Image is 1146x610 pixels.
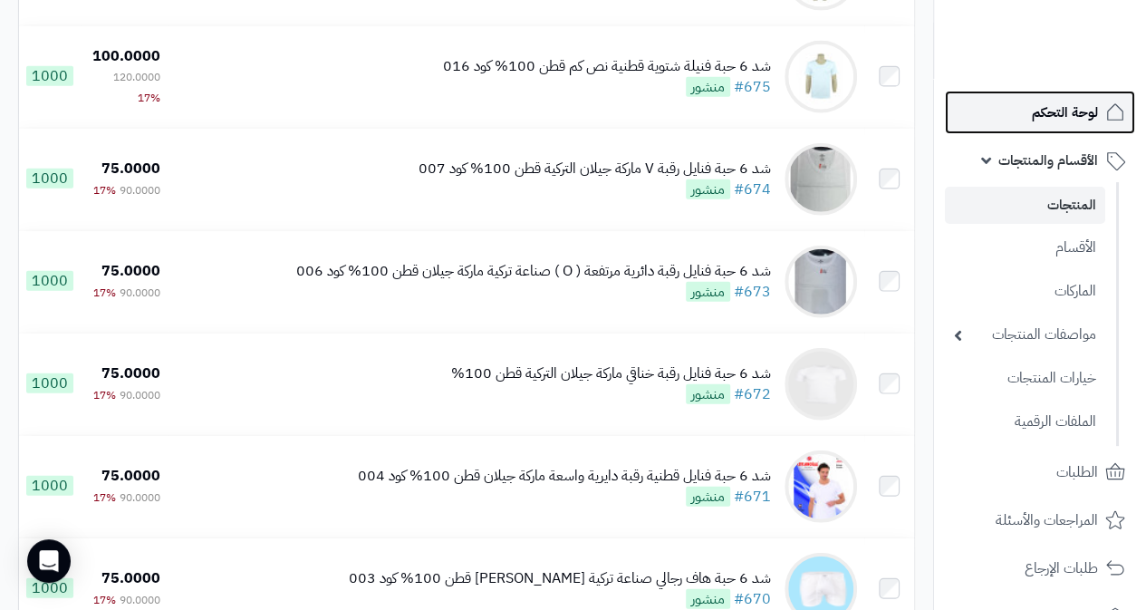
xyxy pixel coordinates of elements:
img: شد 6 حبة فنيلة شتوية قطنية نص كم قطن 100% كود 016 [785,41,857,113]
span: 17% [138,90,160,106]
span: 90.0000 [120,592,160,608]
a: طلبات الإرجاع [945,547,1135,590]
a: الماركات [945,272,1105,311]
span: الطلبات [1056,460,1098,485]
span: 17% [93,285,116,301]
a: المنتجات [945,187,1105,224]
a: #675 [734,76,771,98]
a: #672 [734,383,771,405]
img: شد 6 حبة فنايل رقبة خناقي ماركة جيلان التركية قطن 100% [785,348,857,421]
span: 1000 [26,271,73,291]
span: 90.0000 [120,387,160,403]
span: 90.0000 [120,285,160,301]
a: المراجعات والأسئلة [945,499,1135,542]
span: 90.0000 [120,489,160,506]
a: الأقسام [945,228,1105,267]
div: شد 6 حبة هاف رجالي صناعة تركية [PERSON_NAME] قطن 100% كود 003 [349,568,771,589]
span: 17% [93,182,116,198]
div: شد 6 حبة فنايل رقبة V ماركة جيلان التركية قطن 100% كود 007 [419,159,771,179]
span: 75.0000 [101,465,160,487]
div: شد 6 حبة فنايل رقبة دائرية مرتفعة ( O ) صناعة تركية ماركة جيلان قطن 100% كود 006 [296,261,771,282]
span: 75.0000 [101,363,160,384]
a: #674 [734,179,771,200]
span: 1000 [26,476,73,496]
a: #673 [734,281,771,303]
span: منشور [686,179,730,199]
div: شد 6 حبة فنايل رقبة خناقي ماركة جيلان التركية قطن 100% [451,363,771,384]
span: 1000 [26,373,73,393]
span: 17% [93,592,116,608]
a: لوحة التحكم [945,91,1135,134]
span: 75.0000 [101,158,160,179]
span: طلبات الإرجاع [1025,556,1098,581]
img: logo-2.png [1023,14,1129,52]
span: منشور [686,77,730,97]
span: 17% [93,387,116,403]
span: 120.0000 [113,69,160,85]
div: شد 6 حبة فنيلة شتوية قطنية نص كم قطن 100% كود 016 [443,56,771,77]
span: 17% [93,489,116,506]
span: 75.0000 [101,567,160,589]
img: شد 6 حبة فنايل رقبة V ماركة جيلان التركية قطن 100% كود 007 [785,143,857,216]
span: منشور [686,487,730,507]
a: #671 [734,486,771,508]
span: 1000 [26,66,73,86]
span: المراجعات والأسئلة [996,508,1098,533]
span: الأقسام والمنتجات [998,148,1098,173]
span: 75.0000 [101,260,160,282]
span: 1000 [26,578,73,598]
span: لوحة التحكم [1032,100,1098,125]
span: منشور [686,384,730,404]
span: 100.0000 [92,45,160,67]
div: شد 6 حبة فنايل قطنية رقبة دايرية واسعة ماركة جيلان قطن 100% كود 004 [358,466,771,487]
a: مواصفات المنتجات [945,315,1105,354]
div: Open Intercom Messenger [27,539,71,583]
span: 1000 [26,169,73,189]
a: الملفات الرقمية [945,402,1105,441]
span: 90.0000 [120,182,160,198]
span: منشور [686,589,730,609]
a: #670 [734,588,771,610]
span: منشور [686,282,730,302]
img: شد 6 حبة فنايل قطنية رقبة دايرية واسعة ماركة جيلان قطن 100% كود 004 [785,450,857,523]
img: شد 6 حبة فنايل رقبة دائرية مرتفعة ( O ) صناعة تركية ماركة جيلان قطن 100% كود 006 [785,246,857,318]
a: خيارات المنتجات [945,359,1105,398]
a: الطلبات [945,450,1135,494]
